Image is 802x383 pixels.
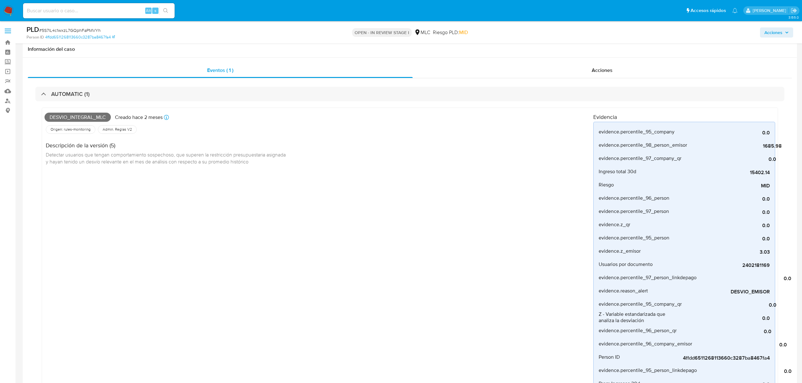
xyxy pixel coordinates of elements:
input: Buscar usuario o caso... [23,7,175,15]
span: MID [459,29,468,36]
span: evidence.percentile_97_person [599,208,669,215]
span: evidence.percentile_97_company_qr [599,155,681,162]
span: 0.0 [692,342,787,348]
h4: Descripción de la versión (5) [46,142,287,149]
h4: Evidencia [593,114,775,121]
span: 0.0 [697,275,791,282]
span: evidence.z_emisor [599,248,641,254]
span: evidence.percentile_97_person_linkdepago [599,274,697,281]
span: Alt [146,8,151,14]
span: evidence.z_qr [599,221,630,228]
span: Riesgo PLD: [433,29,468,36]
b: PLD [27,24,39,34]
span: evidence.percentile_95_person_linkdepago [599,367,697,374]
span: evidence.percentile_96_company_emisor [599,341,692,347]
a: Notificaciones [732,8,738,13]
span: 0.0 [697,368,792,374]
span: evidence.reason_alert [599,288,648,294]
span: Desvio_integral_mlc [45,113,111,122]
span: Detectar usuarios que tengan comportamiento sospechoso, que superen la restricción presupuestaria... [46,151,287,165]
span: 0.0 [675,236,770,242]
span: 0.0 [681,156,776,162]
span: Ingreso total 30d [599,168,636,175]
span: 0.0 [675,196,770,202]
span: evidence.percentile_98_person_emisor [599,142,687,148]
a: Salir [791,7,797,14]
span: 3.03 [675,249,770,255]
span: evidence.percentile_96_person_qr [599,327,677,334]
span: Eventos ( 1 ) [207,67,233,74]
button: Acciones [760,27,793,38]
div: MLC [414,29,430,36]
h1: Información del caso [28,46,792,52]
span: s [154,8,156,14]
span: evidence.percentile_95_company [599,129,674,135]
span: 0.0 [682,302,776,308]
span: Acciones [592,67,613,74]
b: Person ID [27,34,44,40]
span: evidence.percentile_95_person [599,235,669,241]
span: Accesos rápidos [691,7,726,14]
span: Person ID [599,354,620,360]
span: Usuarios por documento [599,261,653,268]
div: AUTOMATIC (1) [35,87,784,101]
span: evidence.percentile_95_company_qr [599,301,682,307]
span: # 5S7lL4c1wxzL7GQphFaPMVYh [39,27,101,33]
span: 2402181169 [675,262,770,268]
a: 4ffdd6511268113660c3287ba8467fa4 [45,34,115,40]
span: evidence.percentile_96_person [599,195,669,201]
span: 0.0 [675,222,770,229]
span: MID [675,183,770,189]
span: 0.0 [675,209,770,215]
span: Riesgo [599,182,614,188]
span: 0.0 [677,328,771,335]
p: aline.magdaleno@mercadolibre.com [753,8,788,14]
p: Creado hace 2 meses [115,114,163,121]
span: Z - Variable estandarizada que analiza la desviación [599,311,675,324]
span: Acciones [764,27,782,38]
span: Admin. Reglas V2 [102,127,133,132]
span: 1685.98 [687,143,782,149]
p: OPEN - IN REVIEW STAGE I [352,28,412,37]
span: DESVIO_EMISOR [675,289,770,295]
h3: AUTOMATIC (1) [51,91,90,97]
button: search-icon [159,6,172,15]
span: 4ffdd6511268113660c3287ba8467fa4 [675,355,770,361]
span: 15402.14 [675,169,770,176]
span: 0.0 [675,130,770,136]
span: 0.0 [675,315,770,321]
span: Origen: rules-monitoring [50,127,91,132]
